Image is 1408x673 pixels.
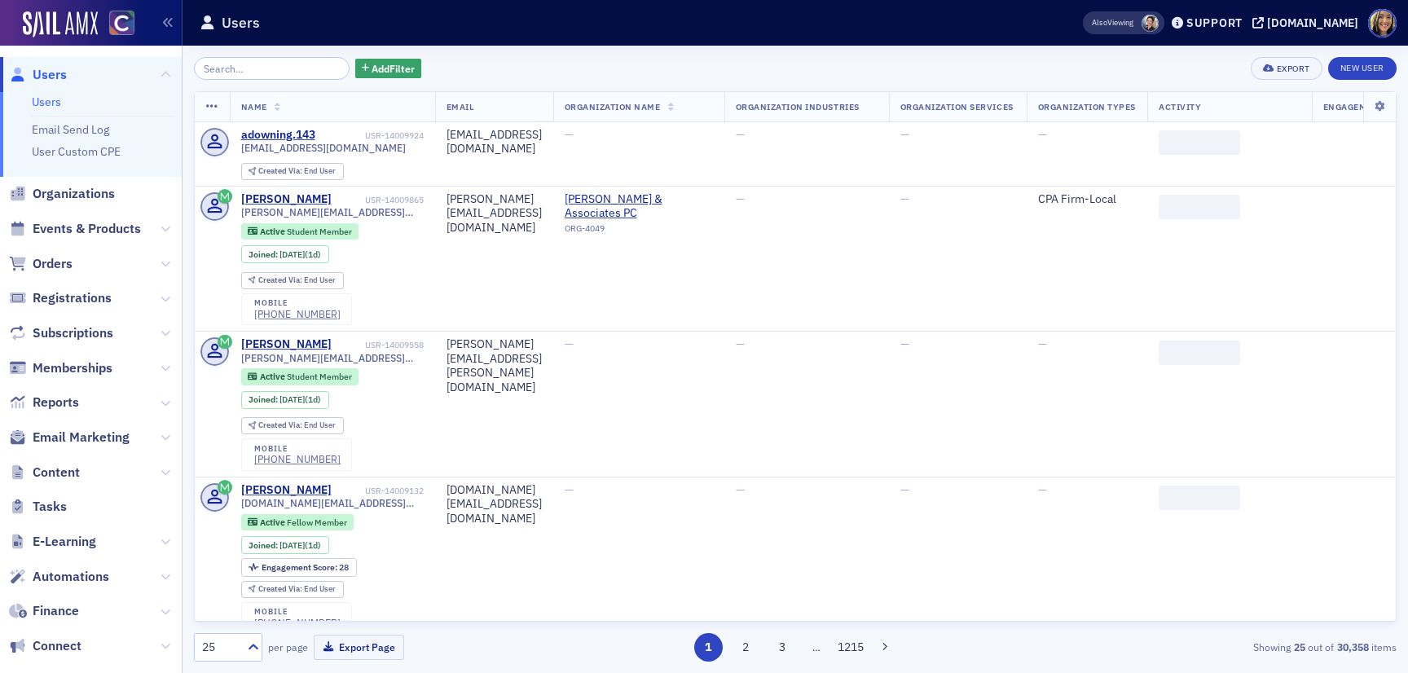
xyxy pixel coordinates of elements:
h1: Users [222,13,260,33]
span: ‌ [1159,486,1240,510]
div: mobile [254,444,341,454]
span: [DATE] [279,539,305,551]
div: Joined: 2025-08-26 00:00:00 [241,245,329,263]
div: [PHONE_NUMBER] [254,453,341,465]
span: — [900,482,909,497]
span: Student Member [287,371,352,382]
span: Add Filter [372,61,415,76]
span: Created Via : [258,165,304,176]
button: 2 [731,633,759,662]
span: — [1038,482,1047,497]
span: Email Marketing [33,429,130,446]
div: Active: Active: Student Member [241,223,359,240]
a: [PERSON_NAME] [241,192,332,207]
div: [PHONE_NUMBER] [254,308,341,320]
span: Joined : [249,249,279,260]
span: — [736,482,745,497]
a: [PERSON_NAME] [241,483,332,498]
img: SailAMX [23,11,98,37]
span: — [736,336,745,351]
div: [DOMAIN_NAME] [1267,15,1358,30]
span: Pamela Galey-Coleman [1142,15,1159,32]
span: Organizations [33,185,115,203]
span: Profile [1368,9,1397,37]
button: Export Page [314,635,404,660]
div: (1d) [279,540,321,551]
div: adowning.143 [241,128,315,143]
a: Content [9,464,80,482]
span: Orders [33,255,73,273]
div: End User [258,276,336,285]
span: — [1038,127,1047,142]
div: (1d) [279,249,321,260]
a: New User [1328,57,1397,80]
span: [EMAIL_ADDRESS][DOMAIN_NAME] [241,142,406,154]
button: 1215 [837,633,865,662]
div: Active: Active: Fellow Member [241,514,354,530]
span: Viewing [1092,17,1133,29]
div: Joined: 2025-08-26 00:00:00 [241,391,329,409]
input: Search… [194,57,350,80]
a: Active Student Member [248,372,351,382]
div: USR-14009924 [318,130,424,141]
div: Export [1277,64,1310,73]
span: Engagement Score : [262,561,339,573]
a: [PHONE_NUMBER] [254,617,341,629]
span: Created Via : [258,583,304,594]
div: End User [258,167,336,176]
button: 1 [694,633,723,662]
div: [EMAIL_ADDRESS][DOMAIN_NAME] [447,128,542,156]
a: [PERSON_NAME] [241,337,332,352]
span: Subscriptions [33,324,113,342]
span: Content [33,464,80,482]
span: — [900,127,909,142]
a: Tasks [9,498,67,516]
a: Organizations [9,185,115,203]
span: Joined : [249,394,279,405]
span: Joined : [249,540,279,551]
a: Users [32,95,61,109]
span: [DOMAIN_NAME][EMAIL_ADDRESS][DOMAIN_NAME] [241,497,424,509]
label: per page [268,640,308,654]
div: End User [258,421,336,430]
span: Tasks [33,498,67,516]
div: 25 [202,639,238,656]
div: Support [1186,15,1243,30]
a: Connect [9,637,81,655]
span: Cahill & Associates PC [565,192,713,221]
span: — [565,336,574,351]
div: Active: Active: Student Member [241,368,359,385]
a: Finance [9,602,79,620]
span: — [900,336,909,351]
span: Created Via : [258,275,304,285]
div: Created Via: End User [241,272,344,289]
div: Created Via: End User [241,581,344,598]
div: [DOMAIN_NAME][EMAIL_ADDRESS][DOMAIN_NAME] [447,483,542,526]
div: Created Via: End User [241,163,344,180]
div: (1d) [279,394,321,405]
a: Active Fellow Member [248,517,346,527]
div: Also [1092,17,1107,28]
span: Active [260,517,287,528]
strong: 30,358 [1334,640,1371,654]
div: Engagement Score: 28 [241,558,357,576]
div: USR-14009558 [334,340,424,350]
span: Registrations [33,289,112,307]
strong: 25 [1291,640,1308,654]
a: E-Learning [9,533,96,551]
span: Organization Industries [736,101,860,112]
span: — [565,127,574,142]
a: Users [9,66,67,84]
span: Activity [1159,101,1201,112]
div: Created Via: End User [241,417,344,434]
span: Connect [33,637,81,655]
span: [PERSON_NAME][EMAIL_ADDRESS][PERSON_NAME][DOMAIN_NAME] [241,352,424,364]
button: 3 [768,633,797,662]
span: Organization Services [900,101,1014,112]
a: Active Student Member [248,226,351,236]
span: Reports [33,394,79,411]
span: Email [447,101,474,112]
